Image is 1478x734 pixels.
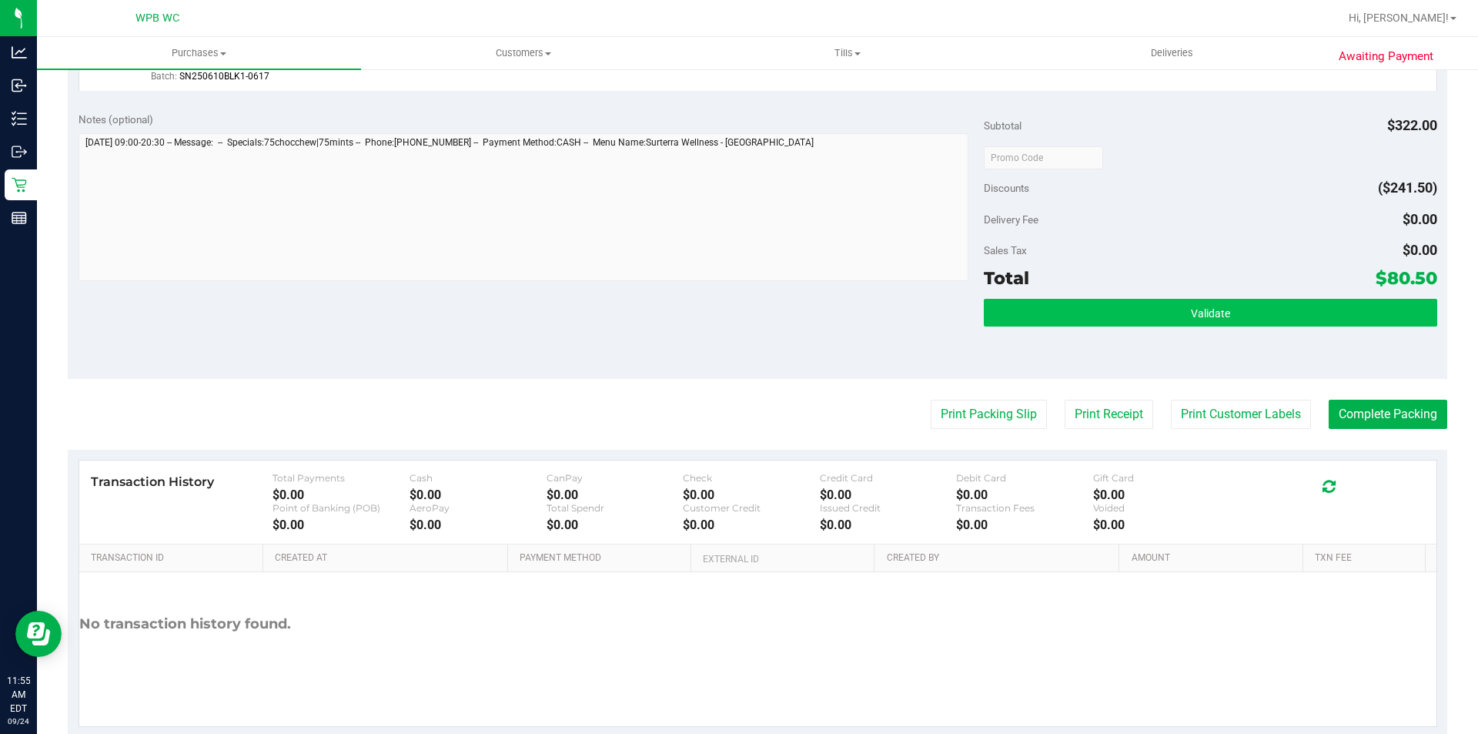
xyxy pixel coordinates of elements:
inline-svg: Retail [12,177,27,193]
div: $0.00 [683,518,820,532]
button: Print Packing Slip [931,400,1047,429]
span: Tills [686,46,1008,60]
a: Customers [361,37,685,69]
div: Point of Banking (POB) [273,502,410,514]
button: Validate [984,299,1436,327]
span: Delivery Fee [984,213,1038,226]
div: $0.00 [683,488,820,502]
div: Total Spendr [547,502,684,514]
div: Cash [410,472,547,484]
div: Debit Card [956,472,1093,484]
span: $322.00 [1387,117,1437,133]
span: Discounts [984,174,1029,202]
span: Hi, [PERSON_NAME]! [1349,12,1449,24]
span: Notes (optional) [79,113,153,126]
div: No transaction history found. [79,572,291,676]
p: 11:55 AM EDT [7,674,30,716]
div: AeroPay [410,502,547,514]
span: SN250610BLK1-0617 [179,71,269,82]
span: Purchases [37,46,361,60]
div: $0.00 [1093,518,1230,532]
button: Complete Packing [1329,400,1447,429]
a: Txn Fee [1315,552,1419,565]
iframe: Resource center [15,611,62,657]
div: $0.00 [1093,488,1230,502]
div: Customer Credit [683,502,820,514]
span: Awaiting Payment [1339,48,1433,65]
span: Total [984,267,1029,289]
a: Purchases [37,37,361,69]
inline-svg: Analytics [12,45,27,60]
a: Deliveries [1010,37,1334,69]
div: $0.00 [547,518,684,532]
div: $0.00 [410,488,547,502]
inline-svg: Inbound [12,78,27,93]
span: Sales Tax [984,244,1027,256]
div: $0.00 [273,518,410,532]
div: $0.00 [820,518,957,532]
a: Tills [685,37,1009,69]
div: Transaction Fees [956,502,1093,514]
div: $0.00 [273,488,410,502]
span: $80.50 [1376,267,1437,289]
div: CanPay [547,472,684,484]
p: 09/24 [7,716,30,727]
div: Check [683,472,820,484]
span: WPB WC [135,12,179,25]
inline-svg: Inventory [12,111,27,126]
span: $0.00 [1403,211,1437,227]
span: Customers [362,46,684,60]
div: $0.00 [956,488,1093,502]
inline-svg: Outbound [12,144,27,159]
div: Credit Card [820,472,957,484]
input: Promo Code [984,146,1103,169]
a: Created At [275,552,501,565]
span: $0.00 [1403,242,1437,258]
div: $0.00 [410,518,547,532]
div: Voided [1093,502,1230,514]
div: $0.00 [956,518,1093,532]
span: Batch: [151,71,177,82]
button: Print Receipt [1065,400,1153,429]
div: Total Payments [273,472,410,484]
div: $0.00 [820,488,957,502]
div: Issued Credit [820,502,957,514]
span: ($241.50) [1378,179,1437,196]
a: Transaction ID [91,552,257,565]
a: Created By [887,552,1113,565]
a: Payment Method [520,552,685,565]
span: Deliveries [1130,46,1214,60]
button: Print Customer Labels [1171,400,1311,429]
a: Amount [1132,552,1297,565]
span: Validate [1191,307,1230,320]
div: $0.00 [547,488,684,502]
inline-svg: Reports [12,210,27,226]
div: Gift Card [1093,472,1230,484]
th: External ID [691,545,874,572]
span: Subtotal [984,119,1022,132]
